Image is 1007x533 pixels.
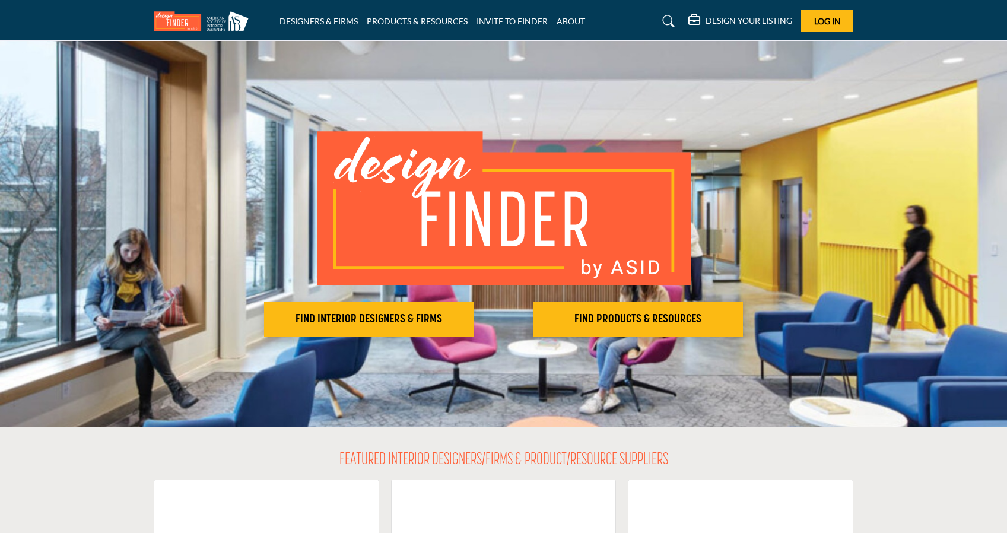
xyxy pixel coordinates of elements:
a: ABOUT [557,16,585,26]
button: FIND INTERIOR DESIGNERS & FIRMS [264,302,474,337]
a: DESIGNERS & FIRMS [279,16,358,26]
h5: DESIGN YOUR LISTING [706,15,792,26]
a: INVITE TO FINDER [477,16,548,26]
img: image [317,131,691,285]
button: FIND PRODUCTS & RESOURCES [533,302,744,337]
img: Site Logo [154,11,255,31]
h2: FEATURED INTERIOR DESIGNERS/FIRMS & PRODUCT/RESOURCE SUPPLIERS [339,450,668,471]
h2: FIND PRODUCTS & RESOURCES [537,312,740,326]
h2: FIND INTERIOR DESIGNERS & FIRMS [268,312,471,326]
button: Log In [801,10,853,32]
div: DESIGN YOUR LISTING [688,14,792,28]
a: Search [651,12,682,31]
span: Log In [814,16,841,26]
a: PRODUCTS & RESOURCES [367,16,468,26]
